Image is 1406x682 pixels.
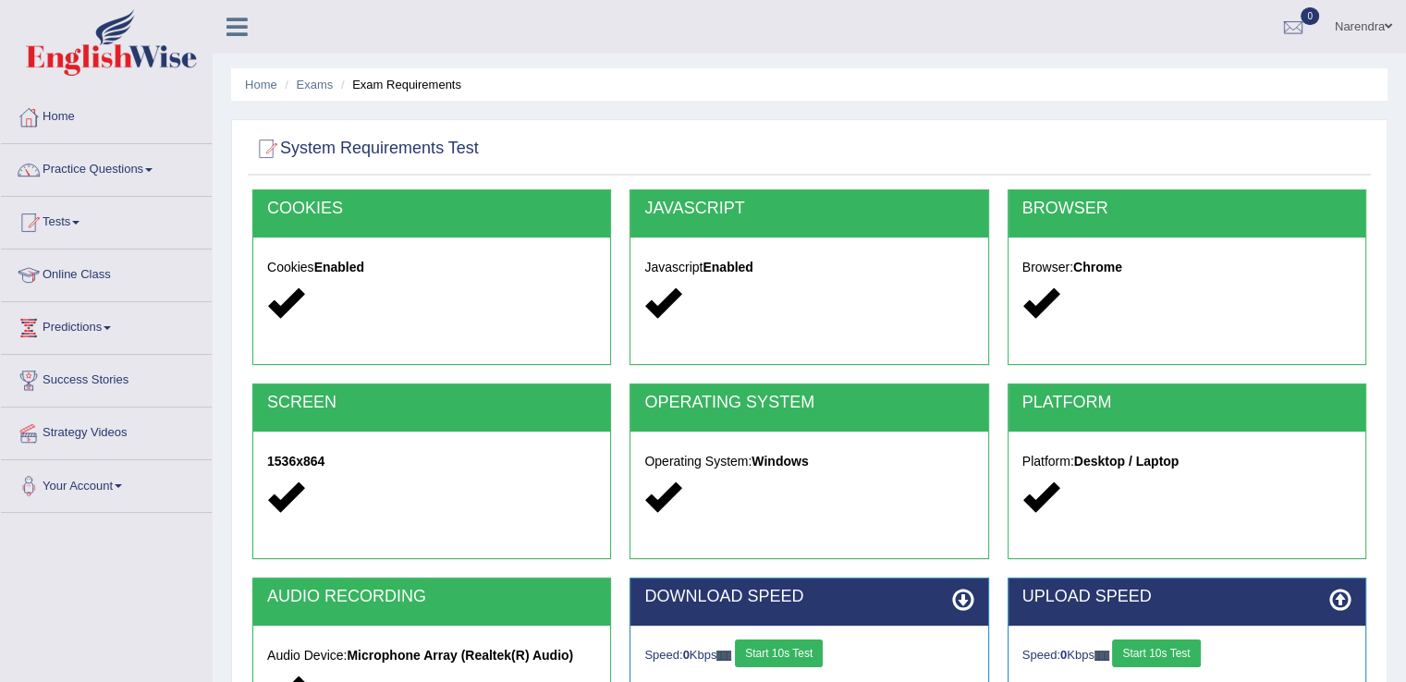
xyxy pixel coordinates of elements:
[735,639,823,667] button: Start 10s Test
[716,651,731,661] img: ajax-loader-fb-connection.gif
[644,261,973,274] h5: Javascript
[1,144,212,190] a: Practice Questions
[1,91,212,138] a: Home
[644,639,973,672] div: Speed: Kbps
[644,200,973,218] h2: JAVASCRIPT
[267,588,596,606] h2: AUDIO RECORDING
[683,648,690,662] strong: 0
[1,355,212,401] a: Success Stories
[1022,639,1351,672] div: Speed: Kbps
[297,78,334,91] a: Exams
[267,200,596,218] h2: COOKIES
[1301,7,1319,25] span: 0
[314,260,364,274] strong: Enabled
[1022,588,1351,606] h2: UPLOAD SPEED
[267,394,596,412] h2: SCREEN
[644,394,973,412] h2: OPERATING SYSTEM
[1,250,212,296] a: Online Class
[1022,261,1351,274] h5: Browser:
[1,408,212,454] a: Strategy Videos
[1073,260,1122,274] strong: Chrome
[252,135,479,163] h2: System Requirements Test
[1094,651,1109,661] img: ajax-loader-fb-connection.gif
[267,261,596,274] h5: Cookies
[267,649,596,663] h5: Audio Device:
[644,588,973,606] h2: DOWNLOAD SPEED
[644,455,973,469] h5: Operating System:
[1,460,212,506] a: Your Account
[245,78,277,91] a: Home
[703,260,752,274] strong: Enabled
[1,197,212,243] a: Tests
[1112,639,1200,667] button: Start 10s Test
[1022,394,1351,412] h2: PLATFORM
[1074,454,1180,469] strong: Desktop / Laptop
[336,76,461,93] li: Exam Requirements
[267,454,324,469] strong: 1536x864
[752,454,808,469] strong: Windows
[347,648,573,663] strong: Microphone Array (Realtek(R) Audio)
[1022,200,1351,218] h2: BROWSER
[1022,455,1351,469] h5: Platform:
[1,302,212,348] a: Predictions
[1060,648,1067,662] strong: 0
